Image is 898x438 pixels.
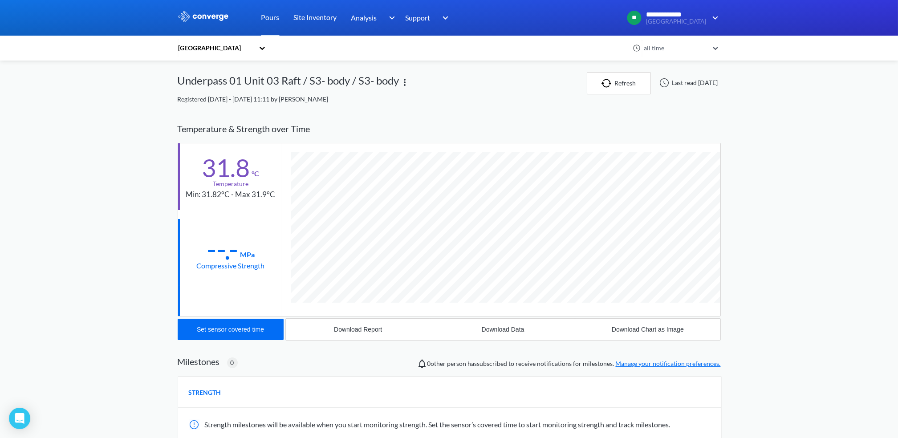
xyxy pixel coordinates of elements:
[178,72,399,94] div: Underpass 01 Unit 03 Raft / S3- body / S3- body
[207,238,238,260] div: --.-
[431,319,575,340] button: Download Data
[178,43,254,53] div: [GEOGRAPHIC_DATA]
[437,12,451,23] img: downArrow.svg
[231,358,234,368] span: 0
[189,388,221,397] span: STRENGTH
[575,319,720,340] button: Download Chart as Image
[642,43,708,53] div: all time
[351,12,377,23] span: Analysis
[654,77,721,88] div: Last read [DATE]
[587,72,651,94] button: Refresh
[205,420,670,429] span: Strength milestones will be available when you start monitoring strength. Set the sensor’s covere...
[646,18,707,25] span: [GEOGRAPHIC_DATA]
[633,44,641,52] img: icon-clock.svg
[482,326,524,333] div: Download Data
[707,12,721,23] img: downArrow.svg
[197,260,265,271] div: Compressive Strength
[186,189,276,201] div: Min: 31.82°C - Max 31.9°C
[383,12,397,23] img: downArrow.svg
[334,326,382,333] div: Download Report
[178,356,220,367] h2: Milestones
[178,95,329,103] span: Registered [DATE] - [DATE] 11:11 by [PERSON_NAME]
[406,12,431,23] span: Support
[9,408,30,429] div: Open Intercom Messenger
[286,319,431,340] button: Download Report
[616,360,721,367] a: Manage your notification preferences.
[178,11,229,22] img: logo_ewhite.svg
[399,77,410,88] img: more.svg
[213,179,248,189] div: Temperature
[427,359,721,369] span: person has subscribed to receive notifications for milestones.
[417,358,427,369] img: notifications-icon.svg
[601,79,615,88] img: icon-refresh.svg
[612,326,684,333] div: Download Chart as Image
[178,319,284,340] button: Set sensor covered time
[197,326,264,333] div: Set sensor covered time
[202,157,250,179] div: 31.8
[427,360,446,367] span: 0 other
[178,115,721,143] div: Temperature & Strength over Time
